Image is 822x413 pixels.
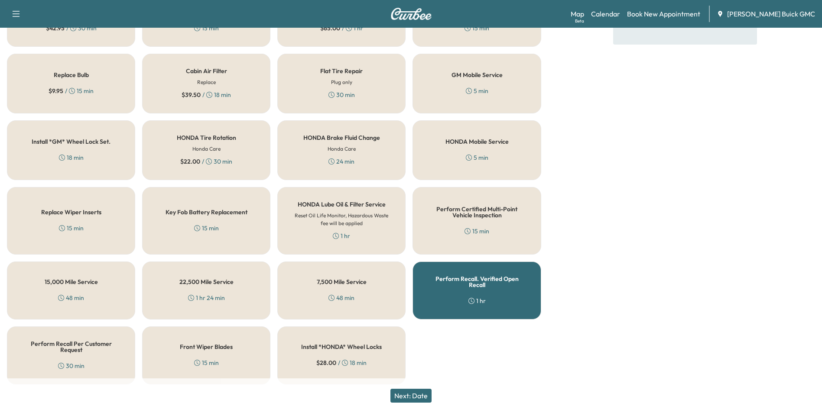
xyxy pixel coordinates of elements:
[328,90,355,99] div: 30 min
[194,224,219,232] div: 15 min
[180,157,232,166] div: / 30 min
[59,153,84,162] div: 18 min
[192,145,221,153] h6: Honda Care
[58,361,84,370] div: 30 min
[333,232,350,240] div: 1 hr
[46,24,65,32] span: $ 42.95
[627,9,700,19] a: Book New Appointment
[331,78,352,86] h6: Plug only
[466,153,488,162] div: 5 min
[303,135,380,141] h5: HONDA Brake Fluid Change
[166,209,247,215] h5: Key Fob Battery Replacement
[328,145,356,153] h6: Honda Care
[49,87,63,95] span: $ 9.95
[465,24,489,32] div: 15 min
[45,279,98,285] h5: 15,000 Mile Service
[328,294,354,302] div: 48 min
[49,87,94,95] div: / 15 min
[194,358,219,367] div: 15 min
[182,90,201,99] span: $ 39.50
[466,87,488,95] div: 5 min
[301,344,382,350] h5: Install *HONDA* Wheel Locks
[445,139,509,145] h5: HONDA Mobile Service
[179,279,234,285] h5: 22,500 Mile Service
[177,135,236,141] h5: HONDA Tire Rotation
[727,9,815,19] span: [PERSON_NAME] Buick GMC
[427,206,526,218] h5: Perform Certified Multi-Point Vehicle Inspection
[194,24,219,32] div: 15 min
[452,72,503,78] h5: GM Mobile Service
[316,358,367,367] div: / 18 min
[58,294,84,302] div: 48 min
[59,224,84,232] div: 15 min
[465,227,489,236] div: 15 min
[320,24,363,32] div: / 1 hr
[21,341,121,353] h5: Perform Recall Per Customer Request
[182,90,231,99] div: / 18 min
[328,157,354,166] div: 24 min
[468,297,486,305] div: 1 hr
[591,9,620,19] a: Calendar
[292,212,391,227] h6: Reset Oil Life Monitor, Hazardous Waste fee will be applied
[54,72,89,78] h5: Replace Bulb
[575,18,584,24] div: Beta
[298,201,386,207] h5: HONDA Lube Oil & Filter Service
[186,68,227,74] h5: Cabin Air Filter
[571,9,584,19] a: MapBeta
[41,209,101,215] h5: Replace Wiper Inserts
[320,68,363,74] h5: Flat Tire Repair
[390,8,432,20] img: Curbee Logo
[197,78,216,86] h6: Replace
[180,344,233,350] h5: Front Wiper Blades
[427,276,526,288] h5: Perform Recall. Verified Open Recall
[180,157,200,166] span: $ 22.00
[32,139,110,145] h5: Install *GM* Wheel Lock Set.
[317,279,367,285] h5: 7,500 Mile Service
[316,358,336,367] span: $ 28.00
[188,294,225,302] div: 1 hr 24 min
[390,389,432,403] button: Next: Date
[320,24,340,32] span: $ 65.00
[46,24,97,32] div: / 30 min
